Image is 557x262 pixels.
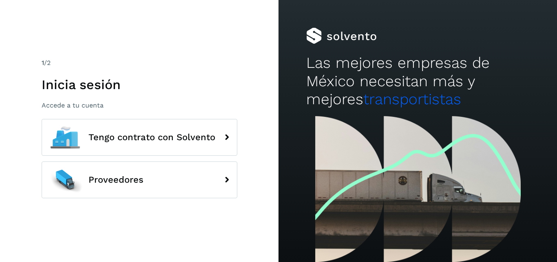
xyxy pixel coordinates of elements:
[42,58,237,68] div: /2
[88,175,144,185] span: Proveedores
[88,132,215,142] span: Tengo contrato con Solvento
[42,161,237,198] button: Proveedores
[42,59,44,67] span: 1
[42,101,237,109] p: Accede a tu cuenta
[42,77,237,92] h1: Inicia sesión
[363,90,461,108] span: transportistas
[42,119,237,156] button: Tengo contrato con Solvento
[306,54,529,108] h2: Las mejores empresas de México necesitan más y mejores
